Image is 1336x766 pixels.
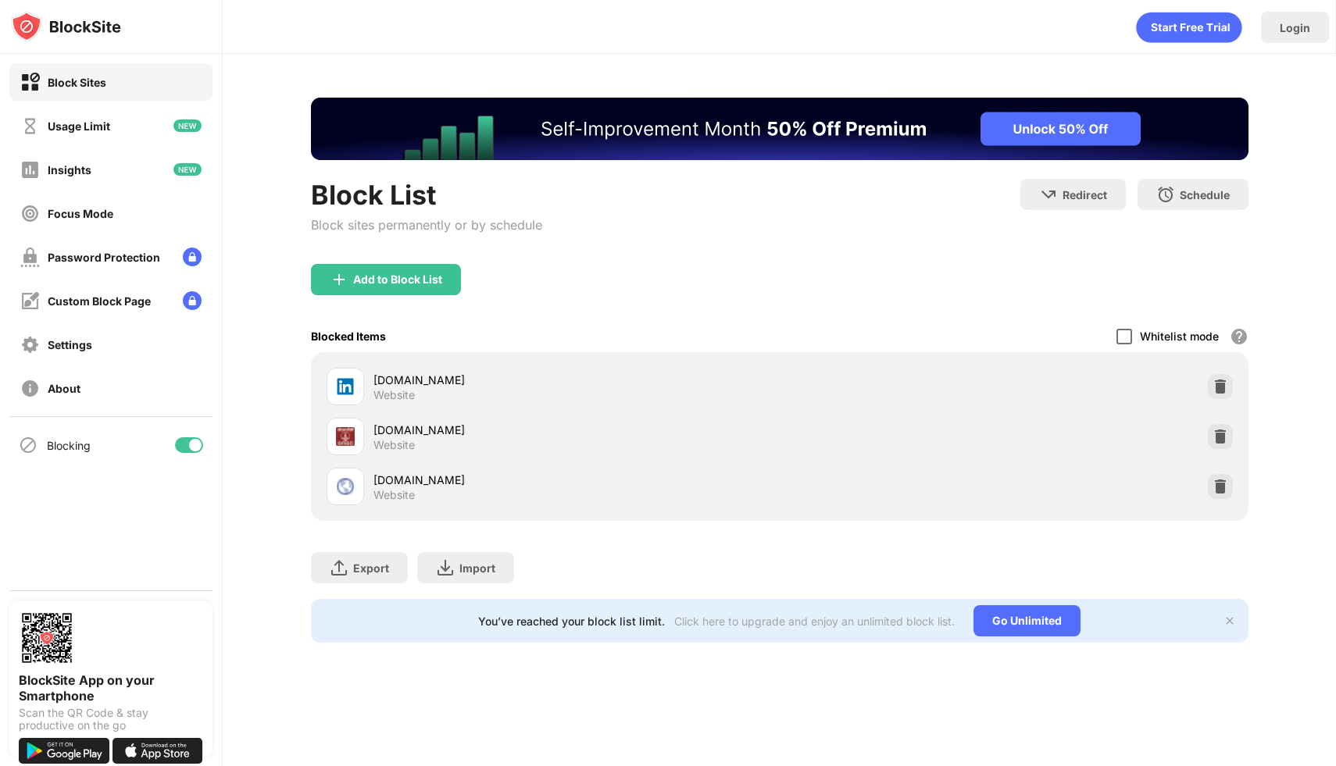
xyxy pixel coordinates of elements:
img: about-off.svg [20,379,40,398]
div: Redirect [1063,188,1107,201]
div: Password Protection [48,251,160,264]
div: Block sites permanently or by schedule [311,217,542,233]
div: Login [1280,21,1310,34]
div: Blocked Items [311,330,386,343]
div: Block List [311,179,542,211]
div: Settings [48,338,92,351]
img: settings-off.svg [20,335,40,354]
div: Scan the QR Code & stay productive on the go [19,707,203,732]
div: Import [459,561,495,575]
div: About [48,382,80,395]
img: block-on.svg [20,73,40,92]
div: Custom Block Page [48,294,151,308]
img: password-protection-off.svg [20,248,40,267]
div: Click here to upgrade and enjoy an unlimited block list. [674,615,955,628]
div: Focus Mode [48,207,113,220]
img: blocking-icon.svg [19,436,38,454]
div: animation [1136,12,1242,43]
img: favicons [336,427,355,446]
img: lock-menu.svg [183,291,202,310]
div: Website [373,488,415,502]
div: BlockSite App on your Smartphone [19,672,203,704]
div: Add to Block List [353,273,442,286]
img: new-icon.svg [173,163,202,176]
div: Website [373,388,415,402]
img: customize-block-page-off.svg [20,291,40,311]
div: Go Unlimited [973,605,1081,636]
div: [DOMAIN_NAME] [373,372,780,388]
img: download-on-the-app-store.svg [113,738,203,764]
img: options-page-qr-code.png [19,610,75,666]
img: lock-menu.svg [183,248,202,266]
div: Schedule [1180,188,1230,201]
img: favicons [336,377,355,396]
div: Website [373,438,415,452]
div: Block Sites [48,76,106,89]
div: You’ve reached your block list limit. [478,615,665,628]
div: Usage Limit [48,119,110,133]
div: [DOMAIN_NAME] [373,422,780,438]
img: new-icon.svg [173,119,202,132]
img: focus-off.svg [20,204,40,223]
div: Insights [48,163,91,176]
div: Export [353,561,389,575]
img: get-it-on-google-play.svg [19,738,109,764]
img: favicons [336,477,355,496]
img: logo-blocksite.svg [11,11,121,42]
div: [DOMAIN_NAME] [373,472,780,488]
iframe: Banner [311,98,1248,160]
img: x-button.svg [1223,615,1236,627]
div: Blocking [47,439,91,452]
div: Whitelist mode [1140,330,1219,343]
img: time-usage-off.svg [20,116,40,136]
img: insights-off.svg [20,160,40,180]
